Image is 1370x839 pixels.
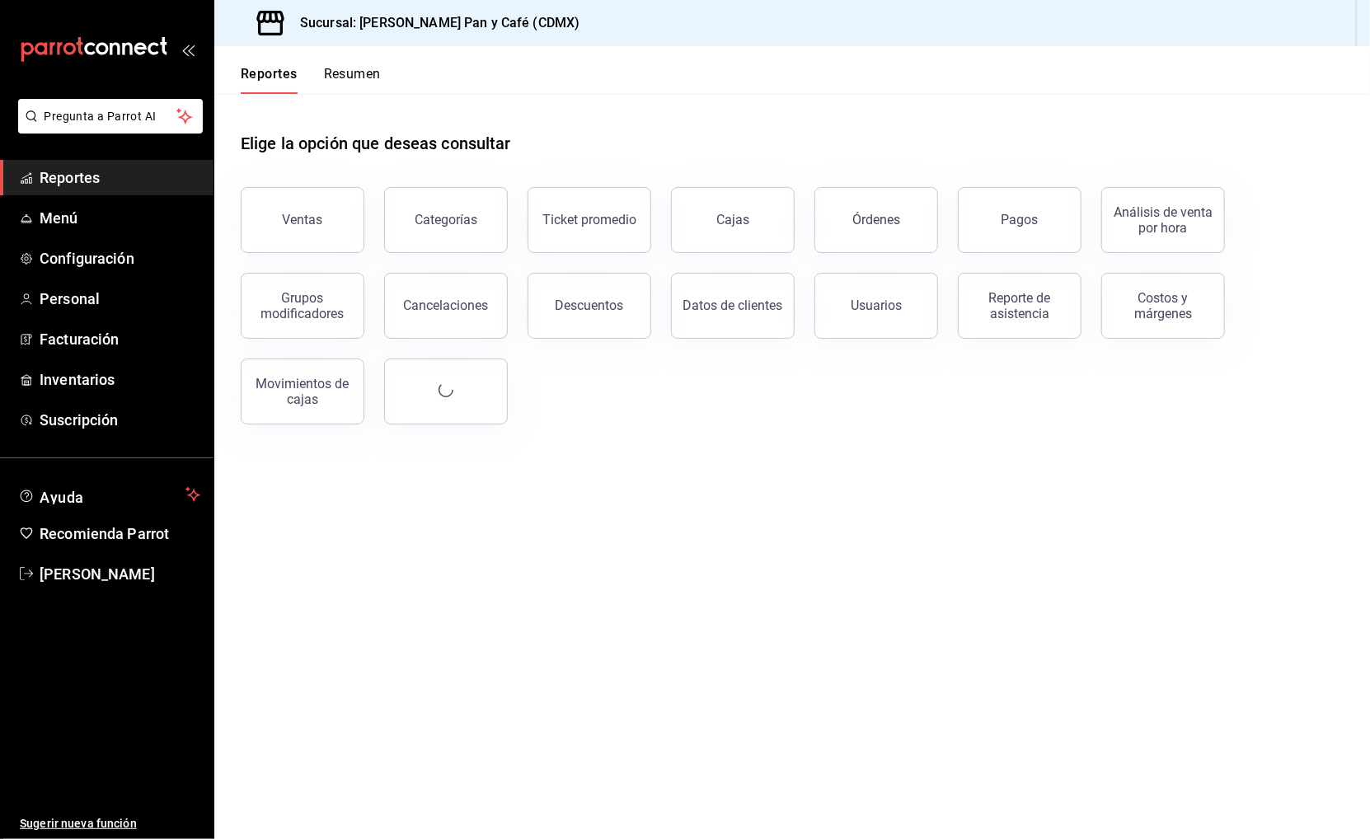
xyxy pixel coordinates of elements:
[716,212,749,227] div: Cajas
[40,485,179,504] span: Ayuda
[20,815,200,832] span: Sugerir nueva función
[241,131,511,156] h1: Elige la opción que deseas consultar
[12,120,203,137] a: Pregunta a Parrot AI
[40,409,200,431] span: Suscripción
[969,290,1071,321] div: Reporte de asistencia
[40,563,200,585] span: [PERSON_NAME]
[40,247,200,270] span: Configuración
[1101,273,1225,339] button: Costos y márgenes
[40,166,200,189] span: Reportes
[283,212,323,227] div: Ventas
[404,298,489,313] div: Cancelaciones
[40,328,200,350] span: Facturación
[40,288,200,310] span: Personal
[542,212,636,227] div: Ticket promedio
[528,273,651,339] button: Descuentos
[40,523,200,545] span: Recomienda Parrot
[1002,212,1039,227] div: Pagos
[958,187,1081,253] button: Pagos
[556,298,624,313] div: Descuentos
[241,359,364,424] button: Movimientos de cajas
[1101,187,1225,253] button: Análisis de venta por hora
[45,108,177,125] span: Pregunta a Parrot AI
[1112,290,1214,321] div: Costos y márgenes
[251,290,354,321] div: Grupos modificadores
[671,273,795,339] button: Datos de clientes
[181,43,195,56] button: open_drawer_menu
[415,212,477,227] div: Categorías
[241,273,364,339] button: Grupos modificadores
[384,273,508,339] button: Cancelaciones
[287,13,579,33] h3: Sucursal: [PERSON_NAME] Pan y Café (CDMX)
[324,66,381,94] button: Resumen
[852,212,900,227] div: Órdenes
[683,298,783,313] div: Datos de clientes
[18,99,203,134] button: Pregunta a Parrot AI
[958,273,1081,339] button: Reporte de asistencia
[671,187,795,253] button: Cajas
[528,187,651,253] button: Ticket promedio
[1112,204,1214,236] div: Análisis de venta por hora
[384,187,508,253] button: Categorías
[814,273,938,339] button: Usuarios
[241,66,381,94] div: navigation tabs
[40,368,200,391] span: Inventarios
[814,187,938,253] button: Órdenes
[851,298,902,313] div: Usuarios
[241,66,298,94] button: Reportes
[40,207,200,229] span: Menú
[251,376,354,407] div: Movimientos de cajas
[241,187,364,253] button: Ventas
